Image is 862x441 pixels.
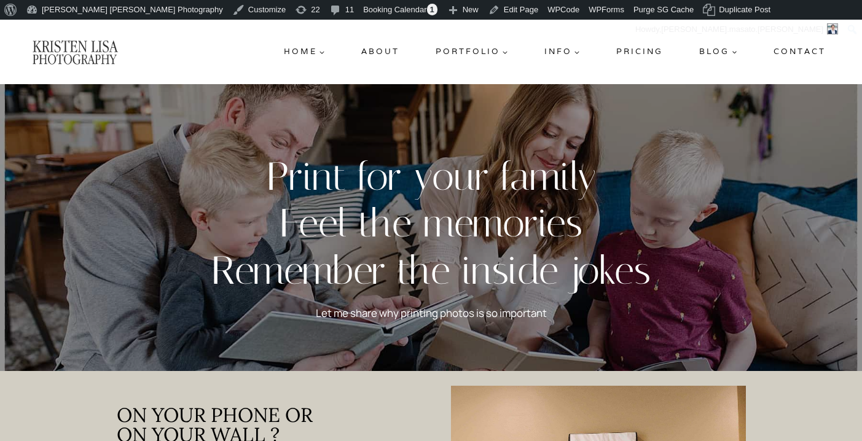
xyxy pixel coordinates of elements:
[279,41,330,63] a: Home
[699,45,737,58] span: Blog
[661,25,823,34] span: [PERSON_NAME].masato.[PERSON_NAME]
[431,41,513,63] a: Portfolio
[436,45,508,58] span: Portfolio
[539,41,585,63] a: Info
[284,45,325,58] span: Home
[356,41,404,63] a: About
[694,41,742,63] a: Blog
[611,41,668,63] a: Pricing
[427,4,437,15] span: 1
[279,41,831,63] nav: Primary Navigation
[631,20,843,39] a: Howdy,
[29,154,833,305] h1: Print for your family Feel the memories Remember the inside jokes
[29,305,833,321] p: Let me share why printing photos is so important
[31,39,119,65] img: Kristen Lisa Photography
[544,45,580,58] span: Info
[769,41,831,63] a: Contact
